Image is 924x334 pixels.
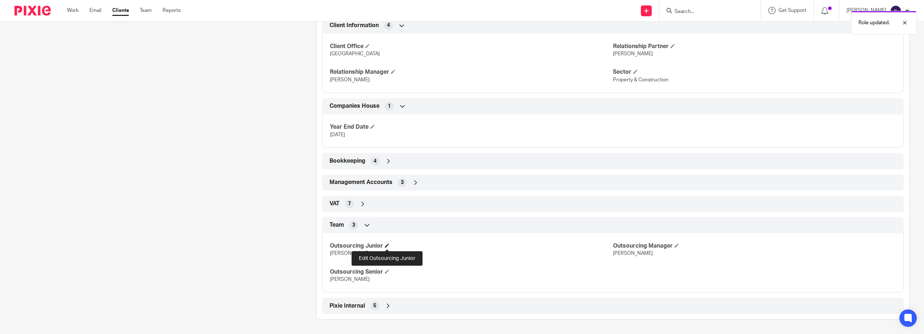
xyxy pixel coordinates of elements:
span: 7 [348,200,351,207]
span: 3 [401,179,404,186]
span: Pixie Internal [329,302,365,310]
img: svg%3E [890,5,902,17]
span: [PERSON_NAME] [330,277,370,282]
span: 4 [387,22,390,29]
h4: Client Office [330,43,613,50]
span: 4 [374,158,377,165]
h4: Outsourcing Junior [330,242,613,250]
h4: Relationship Partner [613,43,896,50]
span: [PERSON_NAME] [613,51,653,56]
span: [PERSON_NAME] [330,77,370,82]
a: Work [67,7,79,14]
span: Property & Construction [613,77,668,82]
span: Client Information [329,22,379,29]
a: Email [89,7,101,14]
p: Role updated. [858,19,890,26]
span: 3 [352,222,355,229]
span: VAT [329,200,340,207]
span: Companies House [329,102,379,110]
span: 1 [388,103,391,110]
h4: Year End Date [330,123,613,131]
span: 5 [373,302,376,309]
a: Team [140,7,152,14]
span: Team [329,221,344,229]
a: Clients [112,7,129,14]
span: Management Accounts [329,179,392,186]
h4: Sector [613,68,896,76]
span: [PERSON_NAME] [613,251,653,256]
img: Pixie [14,6,51,16]
h4: Outsourcing Senior [330,268,613,276]
span: [DATE] [330,132,345,137]
h4: Outsourcing Manager [613,242,896,250]
a: Reports [163,7,181,14]
span: Bookkeeping [329,157,365,165]
span: [GEOGRAPHIC_DATA] [330,51,380,56]
h4: Relationship Manager [330,68,613,76]
span: [PERSON_NAME] [330,251,370,256]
